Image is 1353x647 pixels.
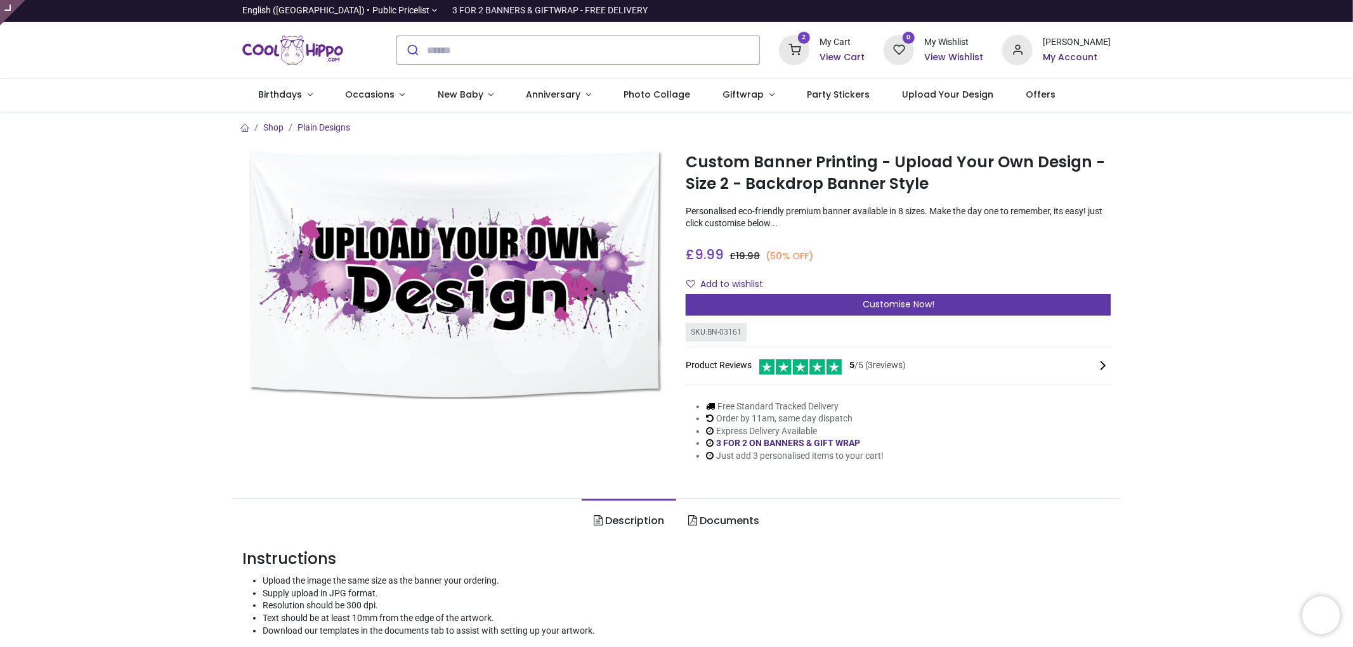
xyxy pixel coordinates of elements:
i: Add to wishlist [686,279,695,288]
span: /5 ( 3 reviews) [849,359,906,372]
span: Upload Your Design [902,88,993,101]
span: £ [729,250,760,262]
a: Giftwrap [707,79,791,112]
span: Party Stickers [807,88,870,101]
div: Product Reviews [686,357,1111,375]
a: Plain Designs [297,122,350,132]
span: Photo Collage [624,88,690,101]
div: SKU: BN-03161 [686,323,747,342]
span: Birthdays [258,88,302,101]
li: Resolution should be 300 dpi. [263,599,1111,612]
a: My Account [1043,51,1111,64]
a: Documents [676,499,771,543]
li: Order by 11am, same day dispatch [706,413,884,425]
div: My Wishlist [924,36,983,49]
iframe: Brevo live chat [1302,596,1340,634]
li: Free Standard Tracked Delivery [706,400,884,413]
span: Giftwrap [722,88,764,101]
span: Offers [1026,88,1056,101]
p: Personalised eco-friendly premium banner available in 8 sizes. Make the day one to remember, its ... [686,205,1111,230]
span: Anniversary [526,88,581,101]
a: 2 [779,44,809,54]
a: View Wishlist [924,51,983,64]
img: Custom Banner Printing - Upload Your Own Design - Size 2 - Backdrop Banner Style [242,149,667,399]
span: 19.98 [736,250,760,262]
span: Occasions [345,88,395,101]
li: Just add 3 personalised items to your cart! [706,450,884,463]
a: English ([GEOGRAPHIC_DATA]) •Public Pricelist [242,4,438,17]
sup: 0 [903,32,915,44]
span: Public Pricelist [372,4,429,17]
a: Birthdays [242,79,329,112]
a: Occasions [329,79,421,112]
a: Description [582,499,676,543]
a: 0 [884,44,914,54]
img: Cool Hippo [242,32,344,68]
a: Shop [263,122,284,132]
span: 9.99 [695,245,724,264]
small: (50% OFF) [766,250,814,263]
li: Supply upload in JPG format. [263,587,1111,600]
li: Text should be at least 10mm from the edge of the artwork. [263,612,1111,625]
a: Logo of Cool Hippo [242,32,344,68]
a: 3 FOR 2 ON BANNERS & GIFT WRAP [716,438,860,448]
h3: Instructions [242,548,1111,570]
a: View Cart [820,51,865,64]
sup: 2 [798,32,810,44]
div: 3 FOR 2 BANNERS & GIFTWRAP - FREE DELIVERY [452,4,648,17]
li: Download our templates in the documents tab to assist with setting up your artwork. [263,625,1111,637]
span: Customise Now! [863,298,934,311]
a: New Baby [421,79,510,112]
span: £ [686,245,724,264]
span: 5 [849,360,854,370]
button: Submit [397,36,427,64]
button: Add to wishlistAdd to wishlist [686,274,774,295]
h1: Custom Banner Printing - Upload Your Own Design - Size 2 - Backdrop Banner Style [686,151,1111,195]
span: New Baby [438,88,483,101]
div: My Cart [820,36,865,49]
a: Anniversary [510,79,608,112]
li: Express Delivery Available [706,425,884,438]
div: [PERSON_NAME] [1043,36,1111,49]
iframe: Customer reviews powered by Trustpilot [844,4,1111,17]
li: Upload the image the same size as the banner your ordering. [263,575,1111,587]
